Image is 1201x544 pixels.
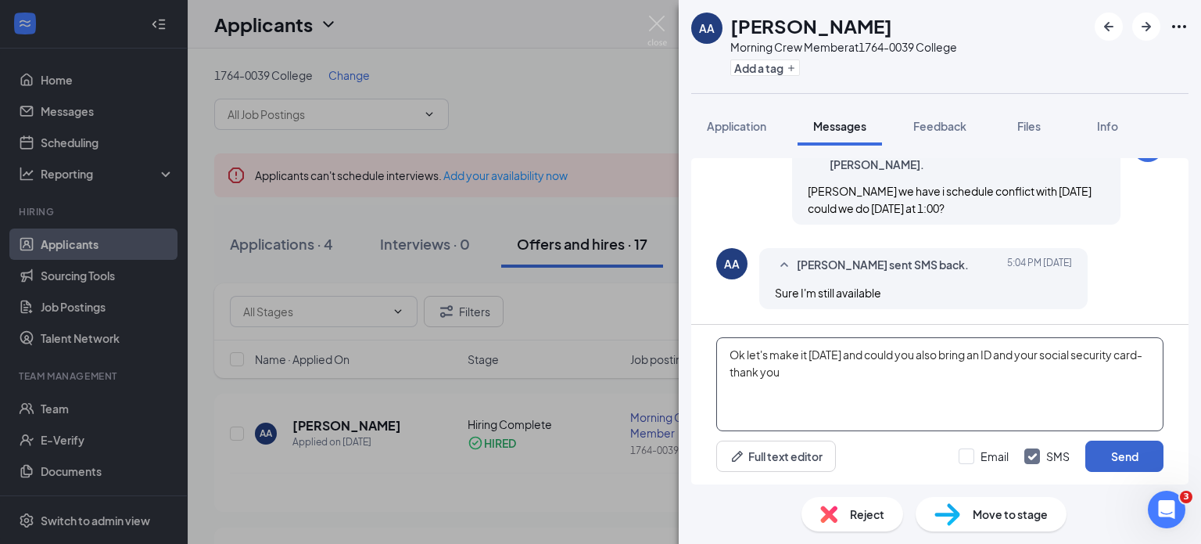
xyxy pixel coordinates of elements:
span: [PERSON_NAME] sent SMS back. [797,256,969,275]
button: ArrowRight [1132,13,1160,41]
iframe: Intercom live chat [1148,491,1185,528]
span: Messages [813,119,866,133]
button: ArrowLeftNew [1095,13,1123,41]
svg: Plus [787,63,796,73]
svg: Ellipses [1170,17,1188,36]
button: Send [1085,441,1163,472]
span: [DATE] 5:04 PM [1007,256,1072,275]
svg: SmallChevronUp [775,256,794,275]
h1: [PERSON_NAME] [730,13,892,39]
div: Morning Crew Member at 1764-0039 College [730,39,957,55]
textarea: Ok let's make it [DATE] and could you also bring an ID and your social security card-thank you [716,337,1163,431]
span: Application [707,119,766,133]
span: Sure I'm still available [775,286,881,300]
svg: ArrowRight [1137,17,1156,36]
span: [PERSON_NAME] we have i schedule conflict with [DATE] could we do [DATE] at 1:00? [808,184,1092,215]
svg: ArrowLeftNew [1099,17,1118,36]
span: Info [1097,119,1118,133]
div: AA [724,256,740,272]
div: AA [699,20,715,36]
svg: Pen [730,449,745,464]
span: Move to stage [973,506,1048,523]
span: Files [1017,119,1041,133]
button: Full text editorPen [716,441,836,472]
button: PlusAdd a tag [730,59,800,76]
span: 3 [1180,491,1192,503]
span: Feedback [913,119,966,133]
span: Reject [850,506,884,523]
